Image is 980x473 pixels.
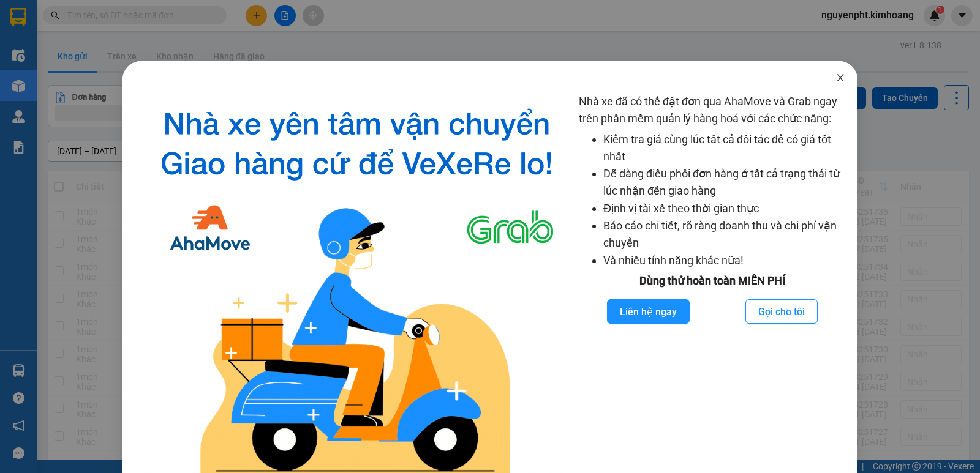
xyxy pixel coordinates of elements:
li: Và nhiều tính năng khác nữa! [603,252,845,269]
li: Dễ dàng điều phối đơn hàng ở tất cả trạng thái từ lúc nhận đến giao hàng [603,165,845,200]
span: Gọi cho tôi [758,304,805,319]
button: Liên hệ ngay [607,299,690,324]
li: Định vị tài xế theo thời gian thực [603,200,845,217]
button: Gọi cho tôi [745,299,818,324]
span: close [835,73,845,83]
li: Kiểm tra giá cùng lúc tất cả đối tác để có giá tốt nhất [603,131,845,166]
span: Liên hệ ngay [620,304,677,319]
li: Báo cáo chi tiết, rõ ràng doanh thu và chi phí vận chuyển [603,217,845,252]
button: Close [823,61,858,95]
div: Dùng thử hoàn toàn MIỄN PHÍ [579,272,845,289]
